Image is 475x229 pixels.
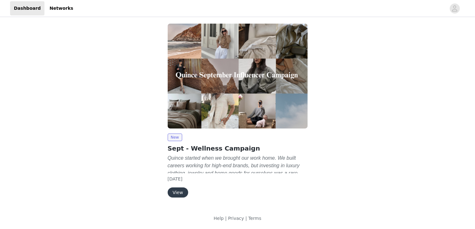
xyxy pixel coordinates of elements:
img: Quince [168,24,308,129]
a: Terms [248,216,261,221]
a: Networks [46,1,77,15]
span: New [168,134,182,141]
a: View [168,190,188,195]
em: Quince started when we brought our work home. We built careers working for high-end brands, but i... [168,155,302,198]
a: Help [214,216,224,221]
button: View [168,187,188,198]
span: | [246,216,247,221]
a: Privacy [228,216,244,221]
a: Dashboard [10,1,44,15]
h2: Sept - Wellness Campaign [168,144,308,153]
span: | [225,216,227,221]
span: [DATE] [168,176,182,181]
div: avatar [452,3,458,14]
